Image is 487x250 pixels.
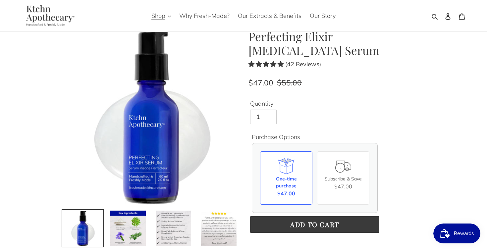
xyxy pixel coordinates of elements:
a: Our Extracts & Benefits [235,10,305,21]
button: Add to cart [250,216,379,233]
span: Shop [151,12,165,20]
span: Add to cart [290,220,339,229]
label: Quantity [250,99,379,108]
h1: Perfecting Elixir [MEDICAL_DATA] Serum [248,29,424,57]
img: Load image into Gallery viewer, Perfecting Elixir Hyaluronic Acid Serum [200,210,237,247]
span: 4.90 stars [248,60,285,68]
span: Subscribe & Save [325,176,362,182]
span: $47.00 [248,78,273,87]
img: Ktchn Apothecary [18,5,80,26]
img: Load image into Gallery viewer, Perfecting Elixir Hyaluronic Acid Serum [155,210,192,247]
s: $55.00 [277,78,302,87]
span: $47.00 [334,183,352,190]
b: 42 Reviews [287,60,319,68]
span: Our Story [310,12,336,20]
img: Load image into Gallery viewer, Perfecting Elixir Hyaluronic Acid Serum [64,210,101,247]
div: One-time purchase [266,175,307,189]
span: $47.00 [277,189,295,197]
span: ( ) [285,60,321,68]
legend: Purchase Options [252,132,300,141]
a: Our Story [306,10,339,21]
iframe: Button to open loyalty program pop-up [433,224,480,243]
button: Shop [148,10,174,21]
span: Our Extracts & Benefits [238,12,301,20]
img: Load image into Gallery viewer, Perfecting Elixir Hyaluronic Acid Serum [110,210,146,247]
img: Perfecting Elixir Hyaluronic Acid Serum [63,29,239,205]
span: Why Fresh-Made? [179,12,230,20]
a: Why Fresh-Made? [176,10,233,21]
